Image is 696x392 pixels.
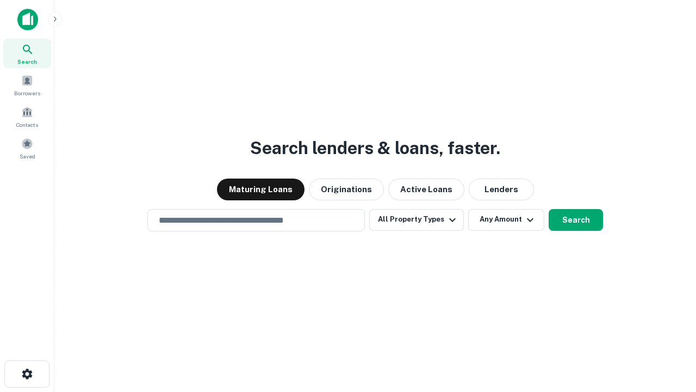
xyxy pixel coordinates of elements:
[217,179,304,200] button: Maturing Loans
[468,209,544,231] button: Any Amount
[17,57,37,66] span: Search
[369,209,464,231] button: All Property Types
[549,209,603,231] button: Search
[250,135,500,161] h3: Search lenders & loans, faster.
[17,9,38,30] img: capitalize-icon.png
[3,39,51,68] a: Search
[3,70,51,100] a: Borrowers
[469,179,534,200] button: Lenders
[388,179,464,200] button: Active Loans
[642,270,696,322] iframe: Chat Widget
[3,102,51,131] a: Contacts
[309,179,384,200] button: Originations
[20,152,35,161] span: Saved
[16,120,38,129] span: Contacts
[14,89,40,97] span: Borrowers
[3,133,51,163] a: Saved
